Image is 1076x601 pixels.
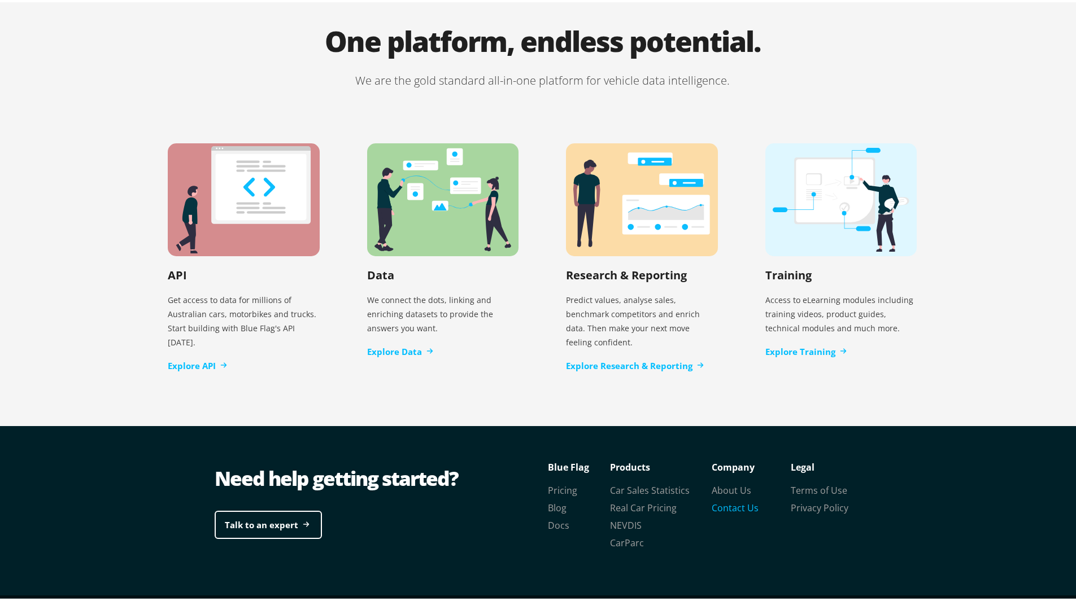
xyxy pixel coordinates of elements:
[610,534,644,547] a: CarParc
[367,343,433,356] a: Explore Data
[367,286,519,337] p: We connect the dots, linking and enriching datasets to provide the answers you want.
[548,499,567,512] a: Blog
[566,286,718,352] p: Predict values, analyse sales, benchmark competitors and enrich data. Then make your next move fe...
[566,265,687,280] h2: Research & Reporting
[610,517,642,529] a: NEVDIS
[765,343,847,356] a: Explore Training
[144,70,940,87] p: We are the gold standard all-in-one platform for vehicle data intelligence.
[610,482,690,494] a: Car Sales Statistics
[610,499,677,512] a: Real Car Pricing
[168,265,187,280] h2: API
[765,265,812,280] h2: Training
[168,286,320,352] p: Get access to data for millions of Australian cars, motorbikes and trucks. Start building with Bl...
[712,457,791,473] p: Company
[566,357,704,370] a: Explore Research & Reporting
[548,517,569,529] a: Docs
[791,499,848,512] a: Privacy Policy
[215,508,322,537] a: Talk to an expert
[367,265,394,280] h2: Data
[548,457,610,473] p: Blue Flag
[791,457,870,473] p: Legal
[610,457,712,473] p: Products
[215,462,542,490] div: Need help getting started?
[712,482,751,494] a: About Us
[791,482,847,494] a: Terms of Use
[712,499,759,512] a: Contact Us
[168,357,227,370] a: Explore API
[144,25,940,70] h1: One platform, endless potential.
[765,286,917,337] p: Access to eLearning modules including training videos, product guides, technical modules and much...
[548,482,577,494] a: Pricing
